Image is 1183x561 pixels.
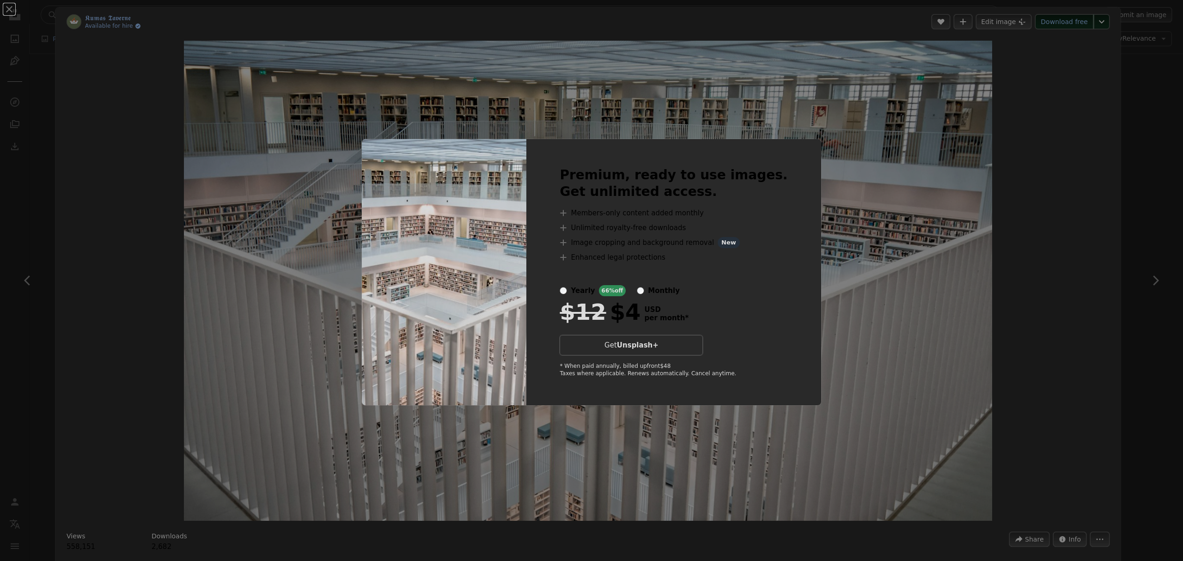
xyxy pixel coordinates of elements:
[560,300,606,324] span: $12
[560,252,787,263] li: Enhanced legal protections
[560,287,567,294] input: yearly66%off
[571,285,595,296] div: yearly
[560,167,787,200] h2: Premium, ready to use images. Get unlimited access.
[560,237,787,248] li: Image cropping and background removal
[648,285,680,296] div: monthly
[560,207,787,219] li: Members-only content added monthly
[718,237,740,248] span: New
[617,341,659,349] strong: Unsplash+
[644,305,689,314] span: USD
[362,139,526,405] img: photo-1565449446696-23d1c44e5c22
[599,285,626,296] div: 66% off
[637,287,644,294] input: monthly
[560,222,787,233] li: Unlimited royalty-free downloads
[560,300,640,324] div: $4
[644,314,689,322] span: per month *
[560,363,787,378] div: * When paid annually, billed upfront $48 Taxes where applicable. Renews automatically. Cancel any...
[560,335,703,355] button: GetUnsplash+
